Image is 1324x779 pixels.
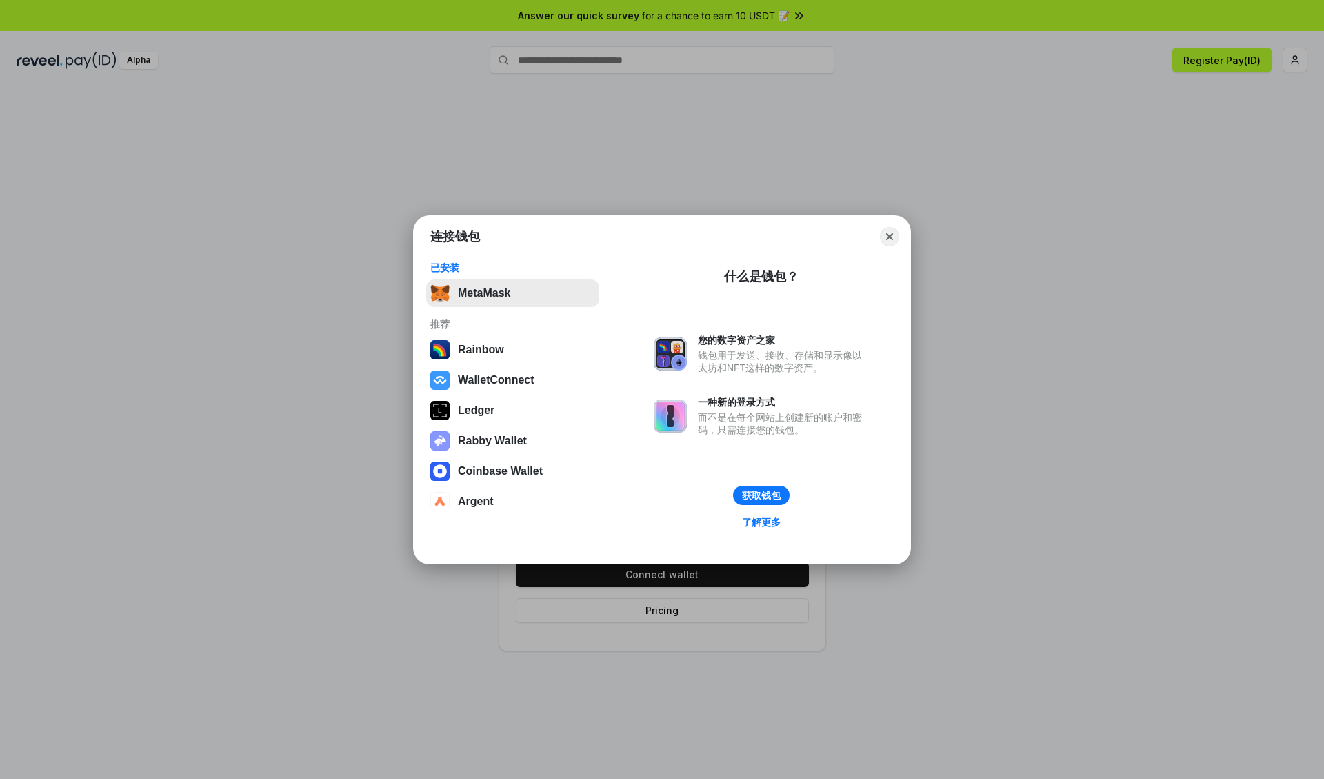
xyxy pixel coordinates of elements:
[458,404,494,417] div: Ledger
[698,334,869,346] div: 您的数字资产之家
[458,495,494,508] div: Argent
[430,228,480,245] h1: 连接钱包
[734,513,789,531] a: 了解更多
[880,227,899,246] button: Close
[426,336,599,364] button: Rainbow
[742,516,781,529] div: 了解更多
[430,262,595,274] div: 已安装
[430,371,450,390] img: svg+xml,%3Csvg%20width%3D%2228%22%20height%3D%2228%22%20viewBox%3D%220%200%2028%2028%22%20fill%3D...
[430,492,450,511] img: svg+xml,%3Csvg%20width%3D%2228%22%20height%3D%2228%22%20viewBox%3D%220%200%2028%2028%22%20fill%3D...
[426,427,599,455] button: Rabby Wallet
[430,401,450,420] img: svg+xml,%3Csvg%20xmlns%3D%22http%3A%2F%2Fwww.w3.org%2F2000%2Fsvg%22%20width%3D%2228%22%20height%3...
[426,279,599,307] button: MetaMask
[698,349,869,374] div: 钱包用于发送、接收、存储和显示像以太坊和NFT这样的数字资产。
[426,457,599,485] button: Coinbase Wallet
[698,411,869,436] div: 而不是在每个网站上创建新的账户和密码，只需连接您的钱包。
[698,396,869,408] div: 一种新的登录方式
[742,489,781,502] div: 获取钱包
[458,435,527,447] div: Rabby Wallet
[724,268,799,285] div: 什么是钱包？
[458,374,534,386] div: WalletConnect
[430,340,450,359] img: svg+xml,%3Csvg%20width%3D%22120%22%20height%3D%22120%22%20viewBox%3D%220%200%20120%20120%22%20fil...
[458,465,543,477] div: Coinbase Wallet
[426,488,599,515] button: Argent
[430,284,450,303] img: svg+xml,%3Csvg%20fill%3D%22none%22%20height%3D%2233%22%20viewBox%3D%220%200%2035%2033%22%20width%...
[458,287,510,299] div: MetaMask
[733,486,790,505] button: 获取钱包
[430,462,450,481] img: svg+xml,%3Csvg%20width%3D%2228%22%20height%3D%2228%22%20viewBox%3D%220%200%2028%2028%22%20fill%3D...
[430,431,450,451] img: svg+xml,%3Csvg%20xmlns%3D%22http%3A%2F%2Fwww.w3.org%2F2000%2Fsvg%22%20fill%3D%22none%22%20viewBox...
[654,400,687,433] img: svg+xml,%3Csvg%20xmlns%3D%22http%3A%2F%2Fwww.w3.org%2F2000%2Fsvg%22%20fill%3D%22none%22%20viewBox...
[430,318,595,331] div: 推荐
[654,337,687,371] img: svg+xml,%3Csvg%20xmlns%3D%22http%3A%2F%2Fwww.w3.org%2F2000%2Fsvg%22%20fill%3D%22none%22%20viewBox...
[458,344,504,356] div: Rainbow
[426,366,599,394] button: WalletConnect
[426,397,599,424] button: Ledger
